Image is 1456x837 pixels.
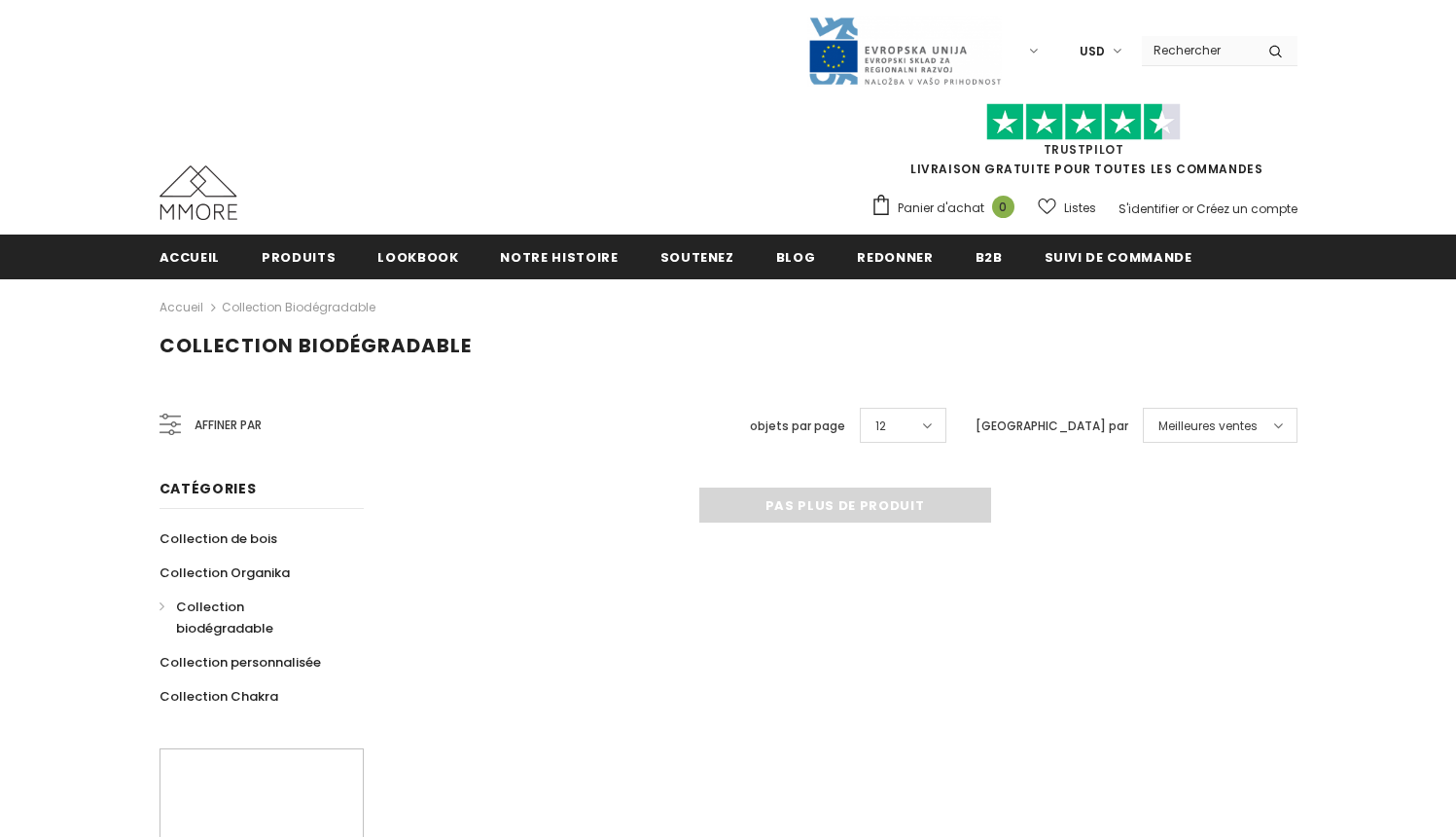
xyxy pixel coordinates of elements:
[976,235,1003,278] a: B2B
[1045,248,1192,267] span: Suivi de commande
[160,296,203,319] a: Accueil
[1080,42,1105,61] span: USD
[976,248,1003,267] span: B2B
[1158,417,1258,436] span: Meilleures ventes
[160,556,290,590] a: Collection Organika
[160,653,321,672] span: Collection personnalisée
[1045,235,1192,278] a: Suivi de commande
[870,112,1297,177] span: LIVRAISON GRATUITE POUR TOUTES LES COMMANDES
[776,235,816,278] a: Blog
[160,529,277,548] span: Collection de bois
[160,522,277,556] a: Collection de bois
[776,248,816,267] span: Blog
[857,235,933,278] a: Redonner
[898,199,984,218] span: Panier d'achat
[1064,199,1096,218] span: Listes
[976,417,1128,436] label: [GEOGRAPHIC_DATA] par
[262,235,336,278] a: Produits
[160,564,290,582] span: Collection Organika
[222,299,375,315] a: Collection biodégradable
[160,590,342,645] a: Collection biodégradable
[750,417,845,436] label: objets par page
[1044,141,1124,158] a: TrustPilot
[660,248,734,267] span: soutenez
[500,235,618,278] a: Notre histoire
[986,103,1181,141] img: Faites confiance aux étoiles pilotes
[870,194,1024,223] a: Panier d'achat 0
[807,42,1002,58] a: Javni Razpis
[195,415,262,436] span: Affiner par
[1142,36,1254,64] input: Search Site
[1038,191,1096,225] a: Listes
[1119,200,1179,217] a: S'identifier
[660,235,734,278] a: soutenez
[176,598,273,637] span: Collection biodégradable
[1182,200,1193,217] span: or
[262,248,336,267] span: Produits
[160,248,221,267] span: Accueil
[807,16,1002,87] img: Javni Razpis
[160,645,321,679] a: Collection personnalisée
[500,248,618,267] span: Notre histoire
[160,165,237,220] img: Cas MMORE
[160,687,278,706] span: Collection Chakra
[875,417,886,436] span: 12
[1196,200,1297,217] a: Créez un compte
[160,479,257,498] span: Catégories
[160,235,221,278] a: Accueil
[377,248,458,267] span: Lookbook
[857,248,933,267] span: Redonner
[377,235,458,278] a: Lookbook
[160,332,472,359] span: Collection biodégradable
[992,196,1014,218] span: 0
[160,679,278,713] a: Collection Chakra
